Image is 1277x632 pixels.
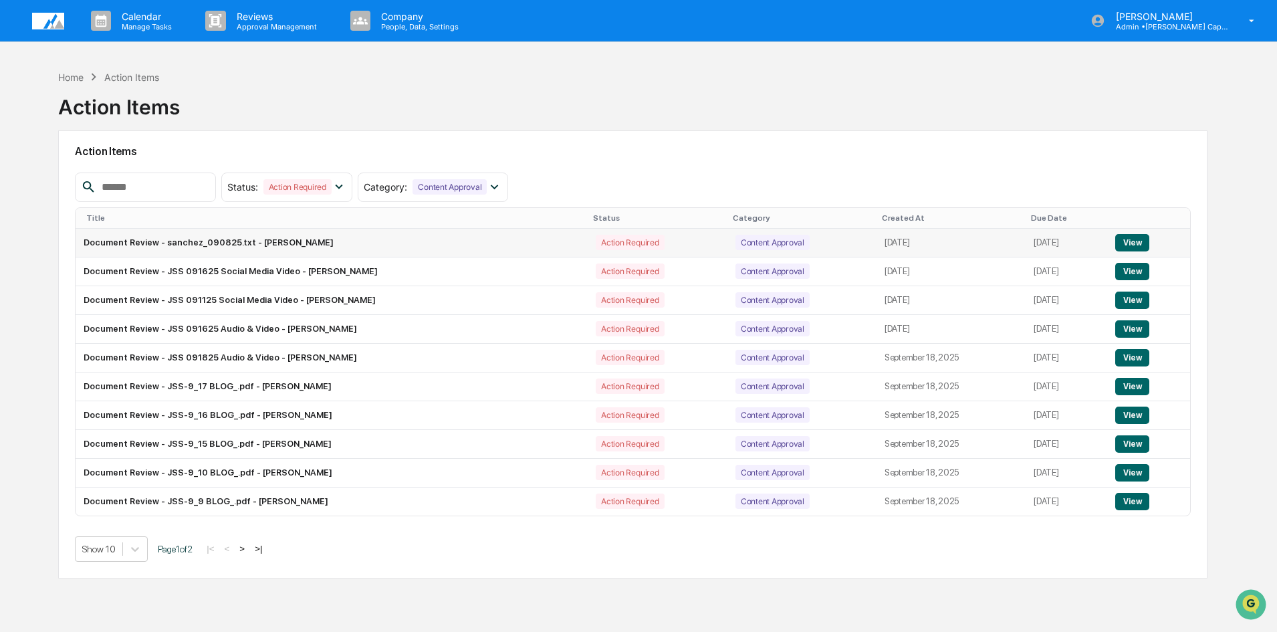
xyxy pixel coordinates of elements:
[1115,266,1149,276] a: View
[1115,292,1149,309] button: View
[92,163,171,187] a: 🗄️Attestations
[76,430,588,459] td: Document Review - JSS-9_15 BLOG_.pdf - [PERSON_NAME]
[1115,410,1149,420] a: View
[76,373,588,401] td: Document Review - JSS-9_17 BLOG_.pdf - [PERSON_NAME]
[735,350,810,365] div: Content Approval
[45,102,219,116] div: Start new chat
[111,22,179,31] p: Manage Tasks
[76,401,588,430] td: Document Review - JSS-9_16 BLOG_.pdf - [PERSON_NAME]
[593,213,722,223] div: Status
[76,344,588,373] td: Document Review - JSS 091825 Audio & Video - [PERSON_NAME]
[877,459,1026,488] td: September 18, 2025
[1115,439,1149,449] a: View
[877,344,1026,373] td: September 18, 2025
[1105,22,1230,31] p: Admin • [PERSON_NAME] Capital Management
[58,84,180,119] div: Action Items
[370,11,465,22] p: Company
[110,169,166,182] span: Attestations
[1115,378,1149,395] button: View
[735,264,810,279] div: Content Approval
[1115,237,1149,247] a: View
[735,292,810,308] div: Content Approval
[1026,344,1107,373] td: [DATE]
[1026,257,1107,286] td: [DATE]
[203,543,218,554] button: |<
[76,315,588,344] td: Document Review - JSS 091625 Audio & Video - [PERSON_NAME]
[596,436,664,451] div: Action Required
[1026,286,1107,315] td: [DATE]
[596,465,664,480] div: Action Required
[364,181,407,193] span: Category :
[1115,234,1149,251] button: View
[235,543,249,554] button: >
[75,145,1191,158] h2: Action Items
[1115,295,1149,305] a: View
[877,430,1026,459] td: September 18, 2025
[735,379,810,394] div: Content Approval
[111,11,179,22] p: Calendar
[32,13,64,29] img: logo
[1115,467,1149,478] a: View
[1026,229,1107,257] td: [DATE]
[8,189,90,213] a: 🔎Data Lookup
[596,350,664,365] div: Action Required
[596,321,664,336] div: Action Required
[8,163,92,187] a: 🖐️Preclearance
[877,401,1026,430] td: September 18, 2025
[13,195,24,206] div: 🔎
[735,321,810,336] div: Content Approval
[1115,493,1149,510] button: View
[1026,315,1107,344] td: [DATE]
[877,257,1026,286] td: [DATE]
[735,494,810,509] div: Content Approval
[251,543,266,554] button: >|
[1115,263,1149,280] button: View
[1234,588,1270,624] iframe: Open customer support
[13,170,24,181] div: 🖐️
[596,407,664,423] div: Action Required
[1115,381,1149,391] a: View
[596,379,664,394] div: Action Required
[76,257,588,286] td: Document Review - JSS 091625 Social Media Video - [PERSON_NAME]
[1026,488,1107,516] td: [DATE]
[86,213,582,223] div: Title
[1115,349,1149,366] button: View
[1026,401,1107,430] td: [DATE]
[1026,459,1107,488] td: [DATE]
[596,494,664,509] div: Action Required
[1115,352,1149,362] a: View
[133,227,162,237] span: Pylon
[1115,407,1149,424] button: View
[221,543,234,554] button: <
[735,235,810,250] div: Content Approval
[877,286,1026,315] td: [DATE]
[1105,11,1230,22] p: [PERSON_NAME]
[882,213,1020,223] div: Created At
[735,465,810,480] div: Content Approval
[1115,320,1149,338] button: View
[733,213,871,223] div: Category
[76,459,588,488] td: Document Review - JSS-9_10 BLOG_.pdf - [PERSON_NAME]
[413,179,487,195] div: Content Approval
[877,373,1026,401] td: September 18, 2025
[735,436,810,451] div: Content Approval
[1115,496,1149,506] a: View
[1115,464,1149,482] button: View
[877,488,1026,516] td: September 18, 2025
[13,28,243,49] p: How can we help?
[104,72,159,83] div: Action Items
[94,226,162,237] a: Powered byPylon
[158,544,193,554] span: Page 1 of 2
[735,407,810,423] div: Content Approval
[76,286,588,315] td: Document Review - JSS 091125 Social Media Video - [PERSON_NAME]
[596,292,664,308] div: Action Required
[27,169,86,182] span: Preclearance
[1031,213,1102,223] div: Due Date
[227,106,243,122] button: Start new chat
[1115,324,1149,334] a: View
[1026,373,1107,401] td: [DATE]
[370,22,465,31] p: People, Data, Settings
[13,102,37,126] img: 1746055101610-c473b297-6a78-478c-a979-82029cc54cd1
[1026,430,1107,459] td: [DATE]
